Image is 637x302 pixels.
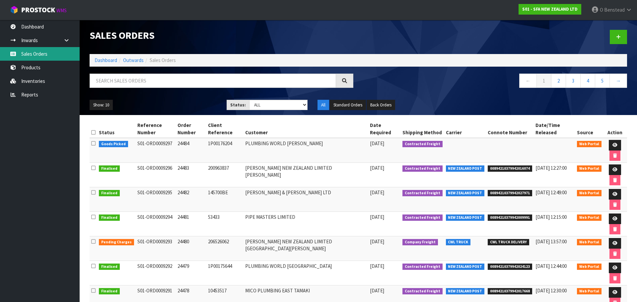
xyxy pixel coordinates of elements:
[402,165,443,172] span: Contracted Freight
[535,263,567,269] span: [DATE] 12:44:00
[488,214,532,221] span: 00894210379942009991
[519,74,537,88] a: ←
[402,264,443,270] span: Contracted Freight
[244,138,368,163] td: PLUMBING WORLD [PERSON_NAME]
[363,74,627,90] nav: Page navigation
[150,57,176,63] span: Sales Orders
[486,120,534,138] th: Connote Number
[206,187,244,212] td: 145700BE
[330,100,366,110] button: Standard Orders
[176,187,206,212] td: 24482
[609,74,627,88] a: →
[206,261,244,285] td: 1P00175644
[536,74,551,88] a: 1
[370,140,384,147] span: [DATE]
[446,165,485,172] span: NEW ZEALAND POST
[402,214,443,221] span: Contracted Freight
[99,239,134,246] span: Pending Charges
[603,120,627,138] th: Action
[535,287,567,294] span: [DATE] 12:30:00
[577,239,602,246] span: Web Portal
[370,214,384,220] span: [DATE]
[488,165,532,172] span: 00894210379942016074
[56,7,67,14] small: WMS
[368,120,401,138] th: Date Required
[244,236,368,261] td: [PERSON_NAME] NEW ZEALAND LIMITED [GEOGRAPHIC_DATA][PERSON_NAME]
[488,264,532,270] span: 00894210379942024123
[10,6,18,14] img: cube-alt.png
[600,7,603,13] span: O
[206,236,244,261] td: 206526062
[402,141,443,148] span: Contracted Freight
[488,239,529,246] span: CWL TRUCK DELIVERY
[318,100,329,110] button: All
[99,141,128,148] span: Goods Picked
[535,189,567,196] span: [DATE] 12:49:00
[206,163,244,187] td: 200963837
[551,74,566,88] a: 2
[244,187,368,212] td: [PERSON_NAME] & [PERSON_NAME] LTD
[370,165,384,171] span: [DATE]
[595,74,610,88] a: 5
[176,163,206,187] td: 24483
[123,57,144,63] a: Outwards
[535,214,567,220] span: [DATE] 12:15:00
[566,74,581,88] a: 3
[136,120,176,138] th: Reference Number
[90,100,113,110] button: Show: 10
[535,165,567,171] span: [DATE] 12:27:00
[401,120,444,138] th: Shipping Method
[370,287,384,294] span: [DATE]
[535,238,567,245] span: [DATE] 13:57:00
[99,264,120,270] span: Finalised
[577,214,602,221] span: Web Portal
[244,212,368,236] td: PIPE MASTERS LIMITED
[176,120,206,138] th: Order Number
[370,238,384,245] span: [DATE]
[604,7,625,13] span: Benstead
[176,212,206,236] td: 24481
[176,236,206,261] td: 24480
[446,239,471,246] span: CWL TRUCK
[577,141,602,148] span: Web Portal
[206,120,244,138] th: Client Reference
[244,261,368,285] td: PLUMBING WORLD [GEOGRAPHIC_DATA]
[206,138,244,163] td: 1P00176204
[136,261,176,285] td: S01-ORD0009292
[446,190,485,197] span: NEW ZEALAND POST
[99,165,120,172] span: Finalised
[446,288,485,295] span: NEW ZEALAND POST
[176,261,206,285] td: 24479
[402,190,443,197] span: Contracted Freight
[444,120,486,138] th: Carrier
[370,263,384,269] span: [DATE]
[97,120,136,138] th: Status
[577,165,602,172] span: Web Portal
[90,30,353,41] h1: Sales Orders
[21,6,55,14] span: ProStock
[176,138,206,163] td: 24484
[230,102,246,108] strong: Status:
[136,163,176,187] td: S01-ORD0009296
[522,6,578,12] strong: S01 - SFA NEW ZEALAND LTD
[99,288,120,295] span: Finalised
[370,189,384,196] span: [DATE]
[446,264,485,270] span: NEW ZEALAND POST
[577,264,602,270] span: Web Portal
[402,288,443,295] span: Contracted Freight
[577,288,602,295] span: Web Portal
[244,120,368,138] th: Customer
[402,239,438,246] span: Company Freight
[367,100,395,110] button: Back Orders
[575,120,603,138] th: Source
[577,190,602,197] span: Web Portal
[244,163,368,187] td: [PERSON_NAME] NEW ZEALAND LIMITED [PERSON_NAME]
[206,212,244,236] td: 53433
[99,214,120,221] span: Finalised
[95,57,117,63] a: Dashboard
[488,190,532,197] span: 00894210379942027971
[136,236,176,261] td: S01-ORD0009293
[488,288,532,295] span: 00894210379942017668
[580,74,595,88] a: 4
[534,120,576,138] th: Date/Time Released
